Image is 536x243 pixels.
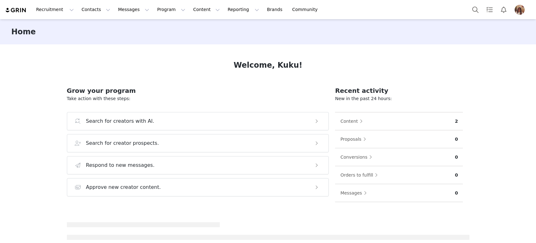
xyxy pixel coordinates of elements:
button: Search for creator prospects. [67,134,329,152]
p: 2 [455,118,458,125]
button: Content [340,116,366,126]
p: 0 [455,190,458,196]
img: grin logo [5,7,27,13]
a: Tasks [483,3,496,17]
button: Respond to new messages. [67,156,329,174]
button: Reporting [224,3,263,17]
p: 0 [455,154,458,161]
button: Orders to fulfill [340,170,381,180]
p: 0 [455,172,458,178]
button: Proposals [340,134,369,144]
button: Notifications [497,3,511,17]
button: Program [153,3,189,17]
button: Contacts [78,3,114,17]
h3: Approve new creator content. [86,184,161,191]
p: Take action with these steps: [67,95,329,102]
h3: Respond to new messages. [86,161,155,169]
button: Approve new creator content. [67,178,329,196]
a: Community [289,3,324,17]
h2: Recent activity [335,86,463,95]
h2: Grow your program [67,86,329,95]
button: Content [189,3,224,17]
h3: Home [11,26,36,37]
button: Profile [511,5,531,15]
img: bff6f5da-c049-4168-bbdf-4e3ee95c1c62.png [515,5,525,15]
p: 0 [455,136,458,143]
button: Conversions [340,152,375,162]
button: Recruitment [32,3,78,17]
h3: Search for creators with AI. [86,117,154,125]
button: Search for creators with AI. [67,112,329,130]
button: Messages [340,188,370,198]
a: Brands [263,3,288,17]
h1: Welcome, Kuku! [234,59,302,71]
p: New in the past 24 hours: [335,95,463,102]
button: Messages [114,3,153,17]
h3: Search for creator prospects. [86,139,159,147]
button: Search [468,3,482,17]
